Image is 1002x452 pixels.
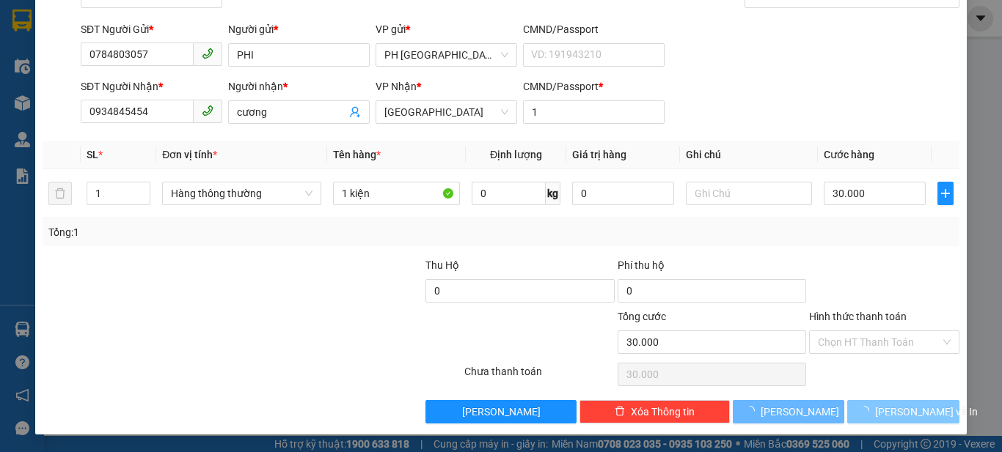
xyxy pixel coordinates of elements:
span: up [138,185,147,193]
input: VD: Bàn, Ghế [333,182,460,205]
span: loading [859,406,875,416]
span: PH Sài Gòn [384,44,508,66]
span: [PERSON_NAME] [761,404,839,420]
span: Đơn vị tính [162,149,217,160]
span: Cước hàng [824,149,874,160]
span: Tuy Hòa [384,101,508,123]
div: CMND/Passport [523,21,665,37]
span: Hàng thông thường [171,182,312,204]
span: SL [87,149,98,160]
span: Định lượng [490,149,542,160]
button: plus [937,182,954,205]
span: Tổng cước [618,311,666,322]
button: [PERSON_NAME] và In [847,400,959,423]
span: Decrease Value [134,193,150,204]
div: SĐT Người Gửi [81,21,222,37]
div: Tổng: 1 [48,224,388,240]
span: Xóa Thông tin [631,404,695,420]
div: Người gửi [228,21,370,37]
div: Chưa thanh toán [463,363,616,389]
span: Giá trị hàng [572,149,626,160]
button: [PERSON_NAME] [733,400,845,423]
span: [PERSON_NAME] và In [875,404,978,420]
span: Increase Value [134,182,150,193]
span: plus [938,188,954,199]
div: SĐT Người Nhận [81,78,222,95]
span: kg [546,182,560,205]
span: phone [202,105,213,116]
span: VP Nhận [376,81,417,92]
button: deleteXóa Thông tin [579,400,730,423]
div: CMND/Passport [523,78,665,95]
div: Người nhận [228,78,370,95]
input: 0 [572,182,673,205]
span: phone [202,48,213,59]
span: Thu Hộ [425,259,459,271]
span: user-add [349,106,361,118]
label: Hình thức thanh toán [809,311,907,322]
span: down [138,195,147,204]
span: loading [745,406,761,416]
button: [PERSON_NAME] [425,400,576,423]
span: [PERSON_NAME] [462,404,541,420]
th: Ghi chú [680,141,819,169]
span: Tên hàng [333,149,381,160]
div: VP gửi [376,21,517,37]
button: delete [48,182,72,205]
input: Ghi Chú [686,182,813,205]
span: delete [615,406,625,418]
div: Phí thu hộ [618,257,806,279]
